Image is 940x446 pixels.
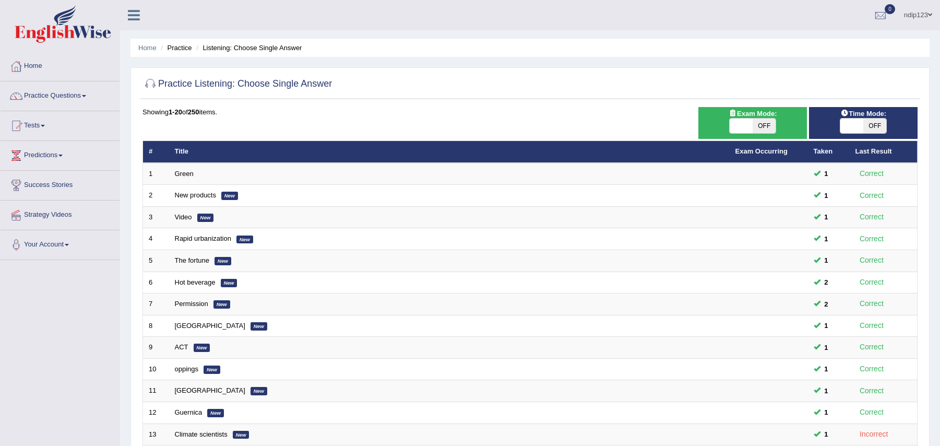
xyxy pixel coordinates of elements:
td: 9 [143,337,169,359]
td: 11 [143,380,169,402]
a: Exam Occurring [735,147,788,155]
td: 12 [143,402,169,424]
span: You cannot take this question anymore [820,190,832,201]
th: Taken [808,141,850,163]
a: New products [175,191,216,199]
div: Correct [855,190,888,202]
span: Time Mode: [836,108,890,119]
a: Success Stories [1,171,120,197]
em: New [221,279,237,287]
em: New [197,214,214,222]
td: 5 [143,250,169,272]
span: OFF [753,119,776,133]
div: Correct [855,233,888,245]
span: You cannot take this question anymore [820,320,832,331]
div: Correct [855,168,888,180]
th: # [143,141,169,163]
em: New [215,257,231,265]
span: You cannot take this question anymore [820,212,832,222]
a: Hot beverage [175,278,216,286]
td: 8 [143,315,169,337]
b: 1-20 [169,108,182,116]
div: Correct [855,406,888,418]
em: New [233,431,249,439]
b: 250 [188,108,199,116]
span: You cannot take this question anymore [820,429,832,440]
td: 6 [143,272,169,294]
div: Correct [855,211,888,223]
div: Correct [855,298,888,310]
span: You cannot take this question anymore [820,233,832,244]
a: Green [175,170,194,178]
em: New [213,300,230,309]
a: Home [138,44,157,52]
em: New [251,322,267,331]
a: The fortune [175,256,210,264]
span: You cannot take this question anymore [820,277,832,288]
span: OFF [863,119,886,133]
a: Predictions [1,141,120,167]
div: Correct [855,276,888,288]
a: Practice Questions [1,81,120,108]
td: 4 [143,228,169,250]
em: New [207,409,224,417]
a: Video [175,213,192,221]
td: 1 [143,163,169,185]
em: New [204,366,220,374]
span: You cannot take this question anymore [820,407,832,418]
div: Showing of items. [142,107,918,117]
a: Guernica [175,408,203,416]
a: Your Account [1,230,120,256]
a: oppings [175,365,199,373]
li: Listening: Choose Single Answer [194,43,302,53]
div: Show exams occurring in exams [698,107,807,139]
td: 10 [143,358,169,380]
em: New [221,192,238,200]
a: [GEOGRAPHIC_DATA] [175,386,245,394]
span: You cannot take this question anymore [820,385,832,396]
h2: Practice Listening: Choose Single Answer [142,76,332,92]
div: Correct [855,341,888,353]
span: You cannot take this question anymore [820,255,832,266]
a: Strategy Videos [1,201,120,227]
th: Last Result [850,141,918,163]
span: You cannot take this question anymore [820,168,832,179]
em: New [251,387,267,395]
span: 0 [885,4,895,14]
div: Correct [855,363,888,375]
td: 7 [143,294,169,315]
a: [GEOGRAPHIC_DATA] [175,322,245,330]
a: Rapid urbanization [175,234,231,242]
div: Correct [855,320,888,332]
span: You cannot take this question anymore [820,342,832,353]
li: Practice [158,43,192,53]
th: Title [169,141,730,163]
a: Permission [175,300,208,308]
td: 3 [143,206,169,228]
div: Correct [855,254,888,266]
em: New [194,344,210,352]
a: Tests [1,111,120,137]
span: You cannot take this question anymore [820,363,832,374]
a: Climate scientists [175,430,228,438]
div: Correct [855,385,888,397]
span: You cannot take this question anymore [820,299,832,310]
a: Home [1,52,120,78]
td: 13 [143,424,169,445]
a: ACT [175,343,188,351]
td: 2 [143,185,169,207]
em: New [236,236,253,244]
div: Incorrect [855,428,893,440]
span: Exam Mode: [724,108,781,119]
